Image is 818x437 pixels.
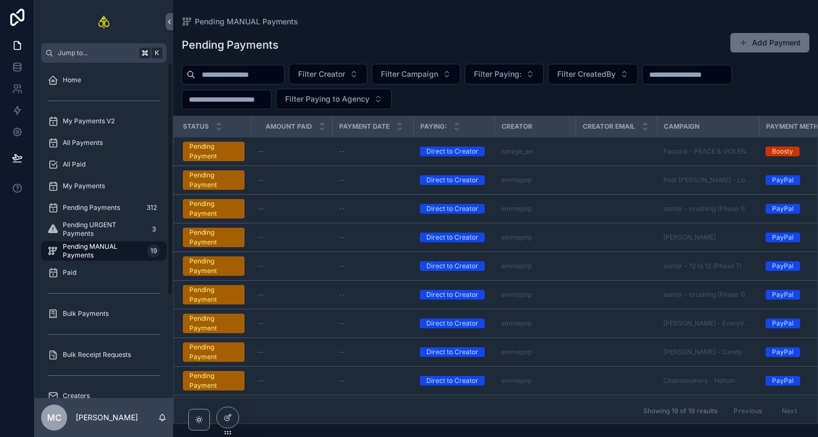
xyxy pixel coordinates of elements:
[426,233,478,242] div: Direct to Creator
[501,376,569,385] a: emmepnp
[501,348,569,356] a: emmepnp
[63,268,76,277] span: Paid
[63,392,90,400] span: Creators
[58,49,135,57] span: Jump to...
[41,263,167,282] a: Paid
[501,376,532,385] span: emmepnp
[41,176,167,196] a: My Payments
[663,290,753,299] a: sombr - crushing (Phase 1)
[730,33,809,52] a: Add Payment
[41,241,167,261] a: Pending MANUAL Payments19
[147,244,160,257] div: 19
[426,147,478,156] div: Direct to Creator
[663,233,753,242] a: [PERSON_NAME]
[153,49,161,57] span: K
[195,16,298,27] span: Pending MANUAL Payments
[501,147,533,156] span: norage_ae
[339,233,345,242] span: --
[35,63,173,398] div: scrollable content
[772,347,794,357] div: PayPal
[339,122,390,131] span: Payment Date
[182,37,279,52] h1: Pending Payments
[663,376,736,385] a: Chainsmokers - Helium
[772,204,794,214] div: PayPal
[258,147,326,156] a: --
[266,122,312,131] span: Amount Paid
[474,69,522,80] span: Filter Paying:
[63,138,103,147] span: All Payments
[663,176,753,184] span: Post [PERSON_NAME] - Losers
[47,411,62,424] span: MC
[664,122,700,131] span: Campaign
[339,147,345,156] span: --
[339,290,407,299] a: --
[663,376,753,385] a: Chainsmokers - Helium
[501,176,532,184] a: emmepnp
[183,342,245,362] a: Pending Payment
[501,290,532,299] span: emmepnp
[63,76,81,84] span: Home
[772,147,793,156] div: Boosty
[258,176,326,184] a: --
[663,204,753,213] a: sombr - crushing (Phase 1)
[663,147,753,156] a: Faouzia - PEACE & VIOLENCE
[426,376,478,386] div: Direct to Creator
[502,122,532,131] span: Creator
[258,204,264,213] span: --
[426,290,478,300] div: Direct to Creator
[663,204,745,213] a: sombr - crushing (Phase 1)
[663,262,742,270] a: sombr - 12 to 12 (Phase 7)
[143,201,160,214] div: 312
[41,304,167,323] a: Bulk Payments
[339,376,345,385] span: --
[189,228,238,247] div: Pending Payment
[63,221,143,238] span: Pending URGENT Payments
[339,290,345,299] span: --
[258,176,264,184] span: --
[772,319,794,328] div: PayPal
[420,204,488,214] a: Direct to Creator
[258,319,264,328] span: --
[772,261,794,271] div: PayPal
[501,147,569,156] a: norage_ae
[381,69,438,80] span: Filter Campaign
[426,175,478,185] div: Direct to Creator
[420,175,488,185] a: Direct to Creator
[663,233,716,242] a: [PERSON_NAME]
[339,262,407,270] a: --
[501,204,532,213] a: emmepnp
[663,348,753,356] a: [PERSON_NAME] - Candy
[183,371,245,390] a: Pending Payment
[772,376,794,386] div: PayPal
[501,233,532,242] a: emmepnp
[189,285,238,304] div: Pending Payment
[663,348,742,356] span: [PERSON_NAME] - Candy
[420,261,488,271] a: Direct to Creator
[41,198,167,217] a: Pending Payments312
[183,142,245,161] a: Pending Payment
[183,285,245,304] a: Pending Payment
[97,13,111,30] img: App logo
[426,347,478,357] div: Direct to Creator
[339,348,407,356] a: --
[501,290,569,299] a: emmepnp
[41,70,167,90] a: Home
[183,170,245,190] a: Pending Payment
[501,262,532,270] a: emmepnp
[189,342,238,362] div: Pending Payment
[258,290,326,299] a: --
[339,233,407,242] a: --
[289,64,367,84] button: Select Button
[372,64,460,84] button: Select Button
[258,348,264,356] span: --
[189,256,238,276] div: Pending Payment
[258,290,264,299] span: --
[420,376,488,386] a: Direct to Creator
[183,256,245,276] a: Pending Payment
[258,319,326,328] a: --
